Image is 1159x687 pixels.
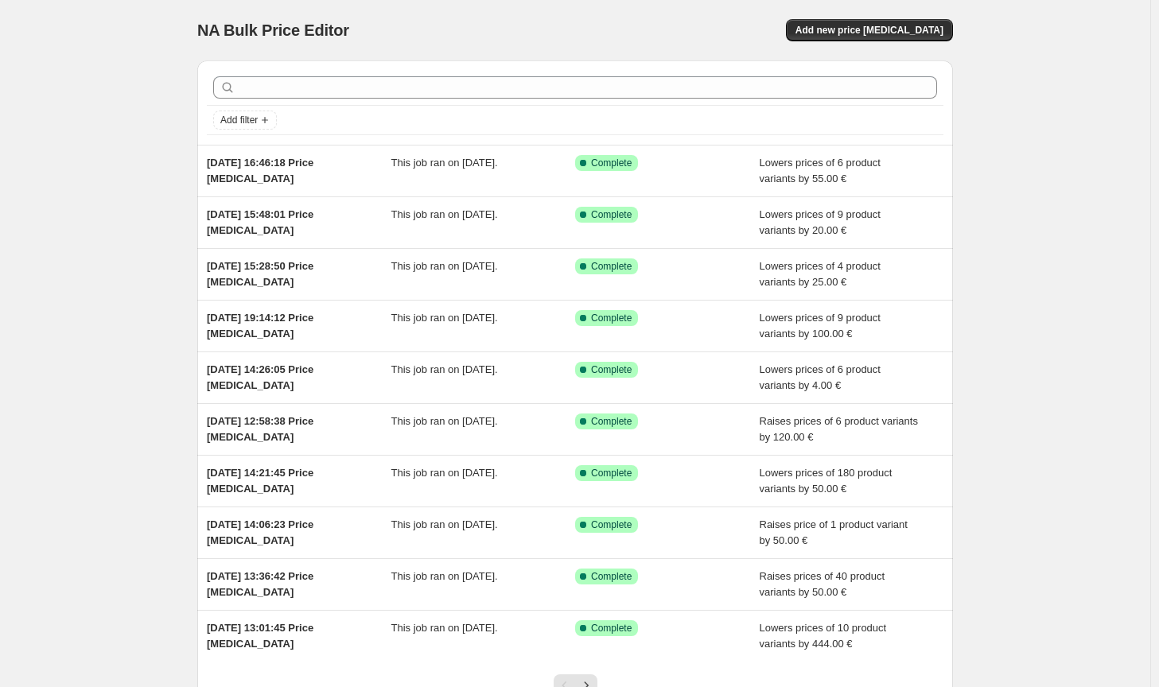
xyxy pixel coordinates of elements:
[391,208,498,220] span: This job ran on [DATE].
[760,157,881,184] span: Lowers prices of 6 product variants by 55.00 €
[760,208,881,236] span: Lowers prices of 9 product variants by 20.00 €
[591,208,632,221] span: Complete
[591,622,632,635] span: Complete
[760,518,908,546] span: Raises price of 1 product variant by 50.00 €
[220,114,258,126] span: Add filter
[760,363,881,391] span: Lowers prices of 6 product variants by 4.00 €
[391,570,498,582] span: This job ran on [DATE].
[391,312,498,324] span: This job ran on [DATE].
[591,467,632,479] span: Complete
[207,570,313,598] span: [DATE] 13:36:42 Price [MEDICAL_DATA]
[786,19,953,41] button: Add new price [MEDICAL_DATA]
[391,467,498,479] span: This job ran on [DATE].
[591,363,632,376] span: Complete
[760,467,893,495] span: Lowers prices of 180 product variants by 50.00 €
[213,111,277,130] button: Add filter
[591,415,632,428] span: Complete
[760,570,885,598] span: Raises prices of 40 product variants by 50.00 €
[207,467,313,495] span: [DATE] 14:21:45 Price [MEDICAL_DATA]
[591,570,632,583] span: Complete
[591,518,632,531] span: Complete
[207,312,313,340] span: [DATE] 19:14:12 Price [MEDICAL_DATA]
[795,24,943,37] span: Add new price [MEDICAL_DATA]
[391,363,498,375] span: This job ran on [DATE].
[207,518,313,546] span: [DATE] 14:06:23 Price [MEDICAL_DATA]
[391,415,498,427] span: This job ran on [DATE].
[760,622,887,650] span: Lowers prices of 10 product variants by 444.00 €
[207,363,313,391] span: [DATE] 14:26:05 Price [MEDICAL_DATA]
[207,260,313,288] span: [DATE] 15:28:50 Price [MEDICAL_DATA]
[207,157,313,184] span: [DATE] 16:46:18 Price [MEDICAL_DATA]
[760,312,881,340] span: Lowers prices of 9 product variants by 100.00 €
[591,312,632,324] span: Complete
[207,415,313,443] span: [DATE] 12:58:38 Price [MEDICAL_DATA]
[391,518,498,530] span: This job ran on [DATE].
[391,260,498,272] span: This job ran on [DATE].
[207,208,313,236] span: [DATE] 15:48:01 Price [MEDICAL_DATA]
[391,622,498,634] span: This job ran on [DATE].
[391,157,498,169] span: This job ran on [DATE].
[591,157,632,169] span: Complete
[197,21,349,39] span: NA Bulk Price Editor
[760,415,918,443] span: Raises prices of 6 product variants by 120.00 €
[760,260,881,288] span: Lowers prices of 4 product variants by 25.00 €
[207,622,313,650] span: [DATE] 13:01:45 Price [MEDICAL_DATA]
[591,260,632,273] span: Complete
